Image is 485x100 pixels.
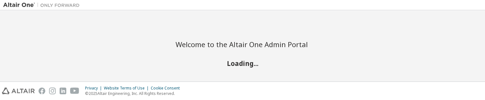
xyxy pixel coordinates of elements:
[70,88,79,94] img: youtube.svg
[104,86,151,91] div: Website Terms of Use
[49,88,56,94] img: instagram.svg
[85,86,104,91] div: Privacy
[39,88,45,94] img: facebook.svg
[176,40,309,49] h2: Welcome to the Altair One Admin Portal
[176,59,309,68] h2: Loading...
[60,88,66,94] img: linkedin.svg
[2,88,35,94] img: altair_logo.svg
[3,2,83,8] img: Altair One
[151,86,184,91] div: Cookie Consent
[85,91,184,96] p: © 2025 Altair Engineering, Inc. All Rights Reserved.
